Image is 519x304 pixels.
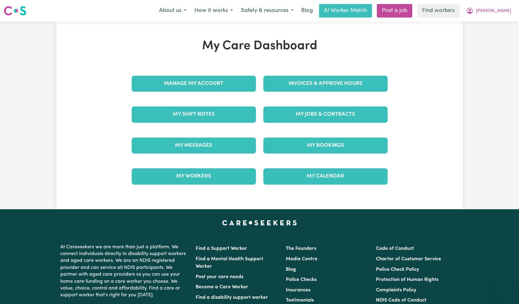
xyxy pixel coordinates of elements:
a: Protection of Human Rights [376,277,438,282]
a: Blog [297,4,317,18]
a: Complaints Policy [376,288,416,293]
a: Find workers [417,4,460,18]
a: Invoices & Approve Hours [263,76,388,92]
a: Find a disability support worker [196,295,268,300]
button: Safety & resources [237,4,297,17]
a: Police Check Policy [376,267,419,272]
a: Manage My Account [132,76,256,92]
a: My Messages [132,138,256,154]
img: Careseekers logo [4,5,26,16]
a: Media Centre [286,257,317,262]
a: Find a Support Worker [196,246,247,251]
a: My Shift Notes [132,106,256,122]
p: At Careseekers we are more than just a platform. We connect individuals directly to disability su... [60,241,188,301]
a: Post your care needs [196,274,243,279]
a: My Jobs & Contracts [263,106,388,122]
a: Charter of Customer Service [376,257,441,262]
button: About us [155,4,190,17]
button: How it works [190,4,237,17]
h1: My Care Dashboard [128,39,391,54]
a: Find a Mental Health Support Worker [196,257,263,269]
a: The Founders [286,246,316,251]
a: Police Checks [286,277,317,282]
a: NDIS Code of Conduct [376,298,426,303]
button: My Account [462,4,515,17]
a: Careseekers logo [4,4,26,18]
a: My Workers [132,168,256,184]
a: Insurances [286,288,310,293]
a: Careseekers home page [222,220,297,225]
a: My Calendar [263,168,388,184]
a: Code of Conduct [376,246,414,251]
iframe: Button to launch messaging window [494,279,514,299]
a: My Bookings [263,138,388,154]
a: Post a job [377,4,412,18]
a: AI Worker Match [319,4,372,18]
a: Blog [286,267,296,272]
a: Become a Care Worker [196,285,248,290]
span: [PERSON_NAME] [476,8,511,14]
a: Testimonials [286,298,314,303]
